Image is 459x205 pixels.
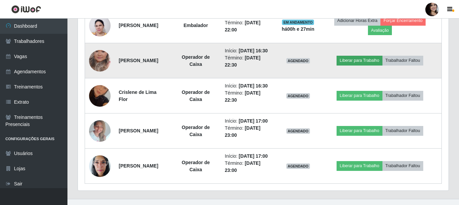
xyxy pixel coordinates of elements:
img: 1733236843122.jpeg [89,11,111,40]
strong: Crislene de Lima Flor [119,89,156,102]
strong: Operador de Caixa [182,54,210,67]
button: Liberar para Trabalho [337,126,382,135]
img: 1740495747223.jpeg [89,152,111,180]
li: Início: [225,153,274,160]
strong: Embalador [183,23,208,28]
button: Liberar para Trabalho [337,91,382,100]
span: AGENDADO [286,93,310,99]
li: Início: [225,82,274,89]
li: Início: [225,118,274,125]
button: Liberar para Trabalho [337,161,382,171]
strong: Operador de Caixa [182,89,210,102]
img: CoreUI Logo [11,5,41,14]
time: [DATE] 16:30 [239,83,268,88]
button: Forçar Encerramento [380,16,426,25]
li: Término: [225,160,274,174]
strong: Operador de Caixa [182,125,210,137]
button: Avaliação [368,26,392,35]
img: 1705100685258.jpeg [89,42,111,80]
span: AGENDADO [286,58,310,63]
img: 1740601468403.jpeg [89,117,111,145]
li: Início: [225,47,274,54]
strong: [PERSON_NAME] [119,163,158,169]
time: [DATE] 17:00 [239,153,268,159]
span: AGENDADO [286,163,310,169]
strong: [PERSON_NAME] [119,128,158,133]
li: Término: [225,19,274,33]
span: EM ANDAMENTO [282,20,314,25]
span: AGENDADO [286,128,310,134]
strong: há 00 h e 27 min [282,26,314,32]
strong: [PERSON_NAME] [119,23,158,28]
button: Trabalhador Faltou [382,126,423,135]
button: Trabalhador Faltou [382,91,423,100]
strong: Operador de Caixa [182,160,210,172]
li: Término: [225,125,274,139]
button: Trabalhador Faltou [382,56,423,65]
button: Adicionar Horas Extra [334,16,380,25]
img: 1710860479647.jpeg [89,77,111,115]
time: [DATE] 16:30 [239,48,268,53]
li: Término: [225,54,274,69]
strong: [PERSON_NAME] [119,58,158,63]
button: Liberar para Trabalho [337,56,382,65]
time: [DATE] 17:00 [239,118,268,124]
li: Término: [225,89,274,104]
button: Trabalhador Faltou [382,161,423,171]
